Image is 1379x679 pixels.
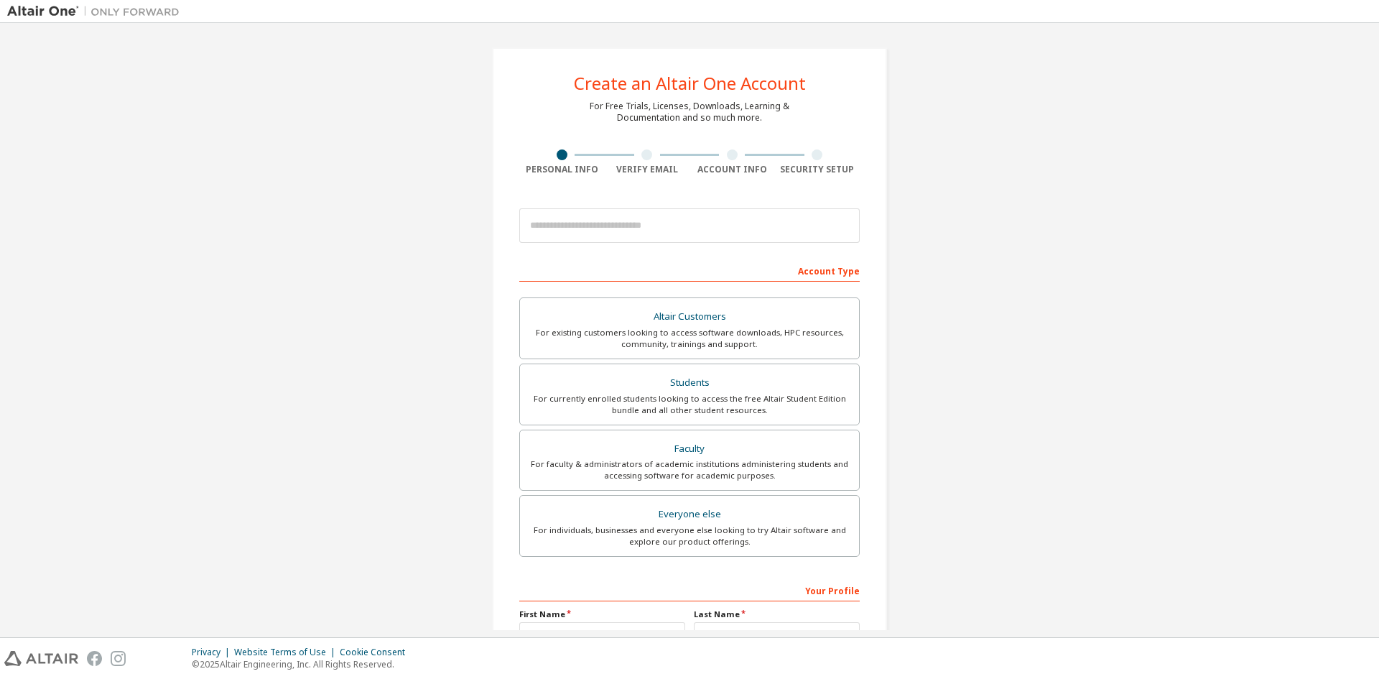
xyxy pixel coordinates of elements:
div: For individuals, businesses and everyone else looking to try Altair software and explore our prod... [529,525,850,548]
div: Privacy [192,647,234,658]
img: Altair One [7,4,187,19]
div: Your Profile [519,578,860,601]
div: Faculty [529,439,850,459]
div: For currently enrolled students looking to access the free Altair Student Edition bundle and all ... [529,393,850,416]
div: Altair Customers [529,307,850,327]
label: Last Name [694,609,860,620]
div: Cookie Consent [340,647,414,658]
label: First Name [519,609,685,620]
img: facebook.svg [87,651,102,666]
div: For Free Trials, Licenses, Downloads, Learning & Documentation and so much more. [590,101,789,124]
div: Students [529,373,850,393]
div: Create an Altair One Account [574,75,806,92]
img: altair_logo.svg [4,651,78,666]
div: For existing customers looking to access software downloads, HPC resources, community, trainings ... [529,327,850,350]
p: © 2025 Altair Engineering, Inc. All Rights Reserved. [192,658,414,670]
div: Everyone else [529,504,850,525]
div: Account Info [689,164,775,175]
div: Security Setup [775,164,860,175]
div: Personal Info [519,164,605,175]
div: Verify Email [605,164,690,175]
div: Website Terms of Use [234,647,340,658]
div: Account Type [519,259,860,282]
img: instagram.svg [111,651,126,666]
div: For faculty & administrators of academic institutions administering students and accessing softwa... [529,458,850,481]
